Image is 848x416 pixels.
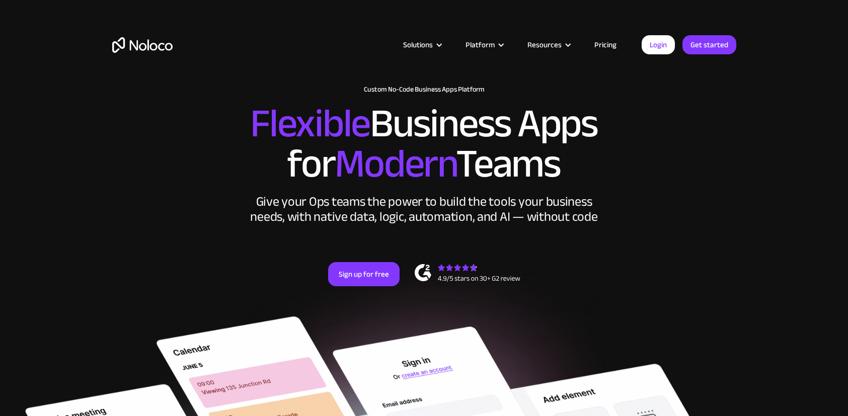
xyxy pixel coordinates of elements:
div: Solutions [391,38,453,51]
a: Pricing [582,38,629,51]
a: Login [642,35,675,54]
div: Resources [527,38,562,51]
a: home [112,37,173,53]
span: Flexible [250,86,370,161]
a: Get started [682,35,736,54]
div: Give your Ops teams the power to build the tools your business needs, with native data, logic, au... [248,194,600,224]
div: Solutions [403,38,433,51]
div: Platform [453,38,515,51]
a: Sign up for free [328,262,400,286]
div: Resources [515,38,582,51]
span: Modern [335,126,456,201]
h2: Business Apps for Teams [112,104,736,184]
div: Platform [466,38,495,51]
